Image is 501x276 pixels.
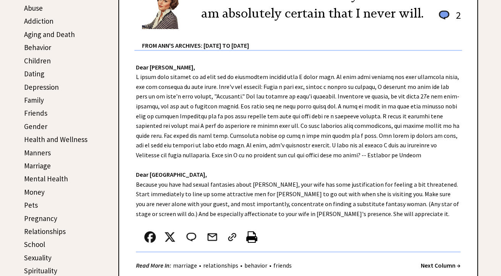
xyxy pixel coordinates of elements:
[437,9,451,21] img: message_round%201.png
[272,261,294,269] a: friends
[201,261,240,269] a: relationships
[142,30,462,50] div: From Ann's Archives: [DATE] to [DATE]
[242,261,269,269] a: behavior
[207,231,218,243] img: mail.png
[136,261,294,270] div: • • •
[24,3,43,13] a: Abuse
[24,95,44,105] a: Family
[171,261,199,269] a: marriage
[24,69,44,78] a: Dating
[24,135,87,144] a: Health and Wellness
[421,261,461,269] a: Next Column →
[24,16,53,26] a: Addiction
[24,187,45,197] a: Money
[24,82,59,92] a: Depression
[226,231,238,243] img: link_02.png
[246,231,257,243] img: printer%20icon.png
[24,227,66,236] a: Relationships
[136,63,195,71] strong: Dear [PERSON_NAME],
[24,266,57,275] a: Spirituality
[185,231,198,243] img: message_round%202.png
[136,171,207,178] strong: Dear [GEOGRAPHIC_DATA],
[24,108,47,118] a: Friends
[24,43,51,52] a: Behavior
[24,214,57,223] a: Pregnancy
[136,261,171,269] strong: Read More In:
[24,161,51,170] a: Marriage
[24,148,51,157] a: Manners
[24,253,52,262] a: Sexuality
[24,122,47,131] a: Gender
[452,9,461,29] td: 2
[164,231,176,243] img: x_small.png
[24,174,68,183] a: Mental Health
[144,231,156,243] img: facebook.png
[24,240,45,249] a: School
[24,30,75,39] a: Aging and Death
[24,56,51,65] a: Children
[24,200,38,210] a: Pets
